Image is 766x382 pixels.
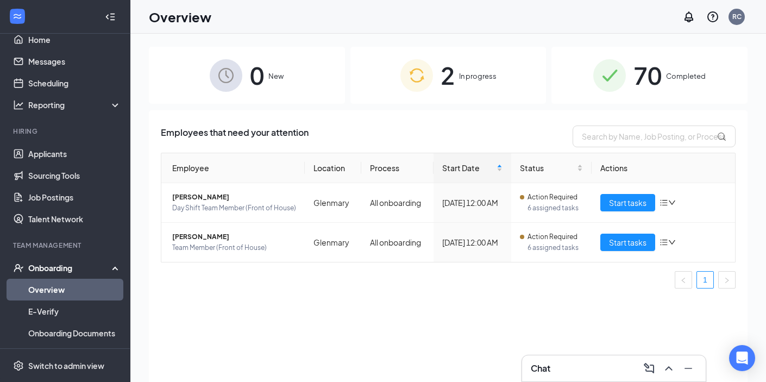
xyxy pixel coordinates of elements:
div: Switch to admin view [28,360,104,371]
svg: Minimize [682,362,695,375]
h1: Overview [149,8,211,26]
svg: Settings [13,360,24,371]
div: Team Management [13,241,119,250]
a: E-Verify [28,300,121,322]
li: Next Page [718,271,736,289]
button: ChevronUp [660,360,677,377]
span: Start tasks [609,197,646,209]
span: Action Required [528,231,577,242]
svg: WorkstreamLogo [12,11,23,22]
span: down [668,239,676,246]
span: 6 assigned tasks [528,203,583,214]
td: Glenmary [305,223,361,262]
span: 6 assigned tasks [528,242,583,253]
button: ComposeMessage [641,360,658,377]
a: Home [28,29,121,51]
span: bars [660,238,668,247]
svg: ChevronUp [662,362,675,375]
div: Onboarding [28,262,112,273]
a: Onboarding Documents [28,322,121,344]
span: Start Date [442,162,494,174]
a: Talent Network [28,208,121,230]
button: Minimize [680,360,697,377]
svg: UserCheck [13,262,24,273]
td: All onboarding [361,223,434,262]
span: New [268,71,284,82]
span: 70 [633,57,662,94]
a: 1 [697,272,713,288]
span: Completed [666,71,706,82]
span: Employees that need your attention [161,126,309,147]
span: right [724,277,730,284]
span: 0 [250,57,264,94]
svg: Notifications [682,10,695,23]
div: Reporting [28,99,122,110]
td: Glenmary [305,183,361,223]
input: Search by Name, Job Posting, or Process [573,126,736,147]
div: Hiring [13,127,119,136]
th: Process [361,153,434,183]
span: left [680,277,687,284]
a: Overview [28,279,121,300]
button: Start tasks [600,194,655,211]
span: [PERSON_NAME] [172,192,296,203]
a: Scheduling [28,72,121,94]
th: Status [511,153,592,183]
button: Start tasks [600,234,655,251]
div: [DATE] 12:00 AM [442,197,503,209]
span: In progress [459,71,497,82]
a: Activity log [28,344,121,366]
th: Employee [161,153,305,183]
span: [PERSON_NAME] [172,231,296,242]
a: Messages [28,51,121,72]
span: 2 [441,57,455,94]
td: All onboarding [361,183,434,223]
th: Location [305,153,361,183]
button: right [718,271,736,289]
svg: ComposeMessage [643,362,656,375]
span: Status [520,162,575,174]
span: Day Shift Team Member (Front of House) [172,203,296,214]
span: down [668,199,676,206]
h3: Chat [531,362,550,374]
span: Start tasks [609,236,646,248]
a: Job Postings [28,186,121,208]
th: Actions [592,153,735,183]
button: left [675,271,692,289]
li: 1 [696,271,714,289]
div: Open Intercom Messenger [729,345,755,371]
div: RC [732,12,742,21]
li: Previous Page [675,271,692,289]
div: [DATE] 12:00 AM [442,236,503,248]
svg: Collapse [105,11,116,22]
span: bars [660,198,668,207]
span: Team Member (Front of House) [172,242,296,253]
svg: QuestionInfo [706,10,719,23]
a: Sourcing Tools [28,165,121,186]
svg: Analysis [13,99,24,110]
span: Action Required [528,192,577,203]
a: Applicants [28,143,121,165]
